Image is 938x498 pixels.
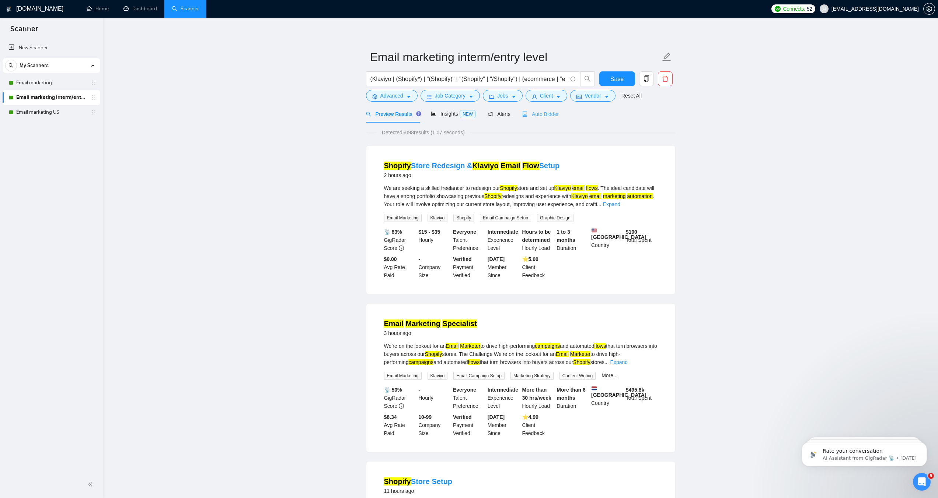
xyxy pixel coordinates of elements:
a: More... [601,372,618,378]
div: Client Feedback [521,413,555,437]
div: Member Since [486,255,521,279]
div: Talent Preference [451,228,486,252]
mark: flows [594,343,606,349]
span: Insights [431,111,476,117]
button: idcardVendorcaret-down [570,90,615,102]
div: Hourly [417,228,451,252]
span: Advanced [380,92,403,100]
b: $8.34 [384,414,397,420]
b: 10-99 [418,414,432,420]
span: Email Campaign Setup [453,372,505,380]
b: 1 to 3 months [557,229,575,243]
span: holder [91,80,97,86]
span: ... [604,359,609,365]
div: 2 hours ago [384,171,560,180]
b: $ 495.8k [626,387,645,393]
b: Everyone [453,387,476,393]
b: 📡 50% [384,387,402,393]
b: Intermediate [488,387,518,393]
span: 52 [807,5,812,13]
b: $ 100 [626,229,637,235]
a: ShopifyStore Redesign &Klaviyo Email FlowSetup [384,162,560,170]
a: New Scanner [8,40,94,55]
span: Jobs [497,92,508,100]
input: Scanner name... [370,48,660,66]
div: Experience Level [486,386,521,410]
li: New Scanner [3,40,100,55]
span: Marketing Strategy [510,372,554,380]
span: folder [489,94,494,99]
b: ⭐️ 5.00 [522,256,538,262]
span: Email Campaign Setup [480,214,531,222]
b: $15 - $35 [418,229,440,235]
mark: Shopify [384,162,411,170]
mark: Klaviyo [554,185,571,191]
a: ShopifyStore Setup [384,477,453,485]
div: Tooltip anchor [415,110,422,117]
span: Klaviyo [428,372,448,380]
span: My Scanners [20,58,49,73]
a: Email marketing US [16,105,86,120]
b: [DATE] [488,414,505,420]
mark: Shopify [384,477,411,485]
span: Connects: [783,5,805,13]
div: 11 hours ago [384,487,453,495]
mark: Klaviyo [473,162,499,170]
b: Verified [453,414,472,420]
span: Shopify [453,214,474,222]
a: Expand [610,359,628,365]
span: info-circle [399,246,404,251]
div: Member Since [486,413,521,437]
a: Expand [603,201,620,207]
button: settingAdvancedcaret-down [366,90,418,102]
b: Intermediate [488,229,518,235]
span: Preview Results [366,111,419,117]
span: info-circle [571,77,575,81]
button: copy [639,71,654,86]
span: Email Marketing [384,214,422,222]
mark: campaigns [535,343,560,349]
span: Klaviyo [428,214,448,222]
span: Save [610,74,624,84]
mark: Shopify [484,193,502,199]
mark: Klaviyo [571,193,588,199]
mark: Marketer [460,343,480,349]
b: - [418,387,420,393]
span: area-chart [431,111,436,116]
button: Save [599,71,635,86]
div: GigRadar Score [383,386,417,410]
mark: Marketing [405,319,440,328]
span: caret-down [406,94,411,99]
span: Email Marketing [384,372,422,380]
mark: Specialist [442,319,477,328]
img: 🇳🇱 [592,386,597,391]
button: userClientcaret-down [526,90,568,102]
b: $0.00 [384,256,397,262]
span: caret-down [604,94,609,99]
div: Avg Rate Paid [383,413,417,437]
span: caret-down [468,94,474,99]
b: [DATE] [488,256,505,262]
div: Total Spent [624,386,659,410]
b: [GEOGRAPHIC_DATA] [591,386,646,398]
span: robot [522,112,527,117]
span: notification [488,112,493,117]
mark: email [589,193,601,199]
span: Graphic Design [537,214,573,222]
mark: marketing [603,193,625,199]
button: barsJob Categorycaret-down [421,90,480,102]
div: Total Spent [624,228,659,252]
button: search [5,60,17,71]
mark: Email [446,343,458,349]
div: Talent Preference [451,386,486,410]
b: [GEOGRAPHIC_DATA] [591,228,646,240]
span: NEW [460,110,476,118]
span: info-circle [399,403,404,409]
img: logo [6,3,11,15]
b: More than 6 months [557,387,586,401]
span: user [532,94,537,99]
mark: flows [586,185,598,191]
span: setting [924,6,935,12]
